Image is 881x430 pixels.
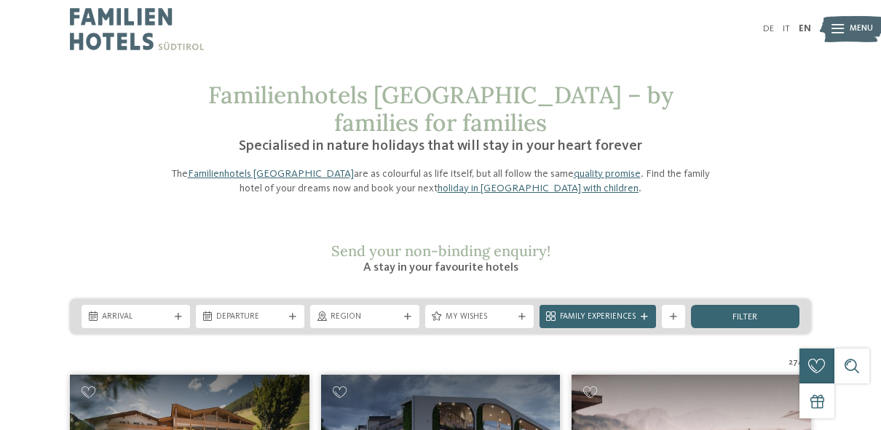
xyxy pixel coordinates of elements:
span: Menu [850,23,873,35]
span: Send your non-binding enquiry! [331,242,550,260]
span: Region [331,311,398,323]
span: A stay in your favourite hotels [363,262,518,274]
a: holiday in [GEOGRAPHIC_DATA] with children [438,183,639,194]
a: DE [763,24,774,33]
span: 27 [789,357,798,369]
span: My wishes [446,311,513,323]
span: Family Experiences [560,311,636,323]
p: The are as colourful as life itself, but all follow the same . Find the family hotel of your drea... [164,167,717,196]
a: quality promise [574,169,641,179]
span: filter [732,313,757,322]
span: Arrival [102,311,170,323]
span: Departure [216,311,284,323]
span: Specialised in nature holidays that will stay in your heart forever [239,139,642,154]
span: / [798,357,802,369]
a: IT [783,24,790,33]
a: Familienhotels [GEOGRAPHIC_DATA] [188,169,354,179]
span: Familienhotels [GEOGRAPHIC_DATA] – by families for families [208,80,673,138]
a: EN [799,24,811,33]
